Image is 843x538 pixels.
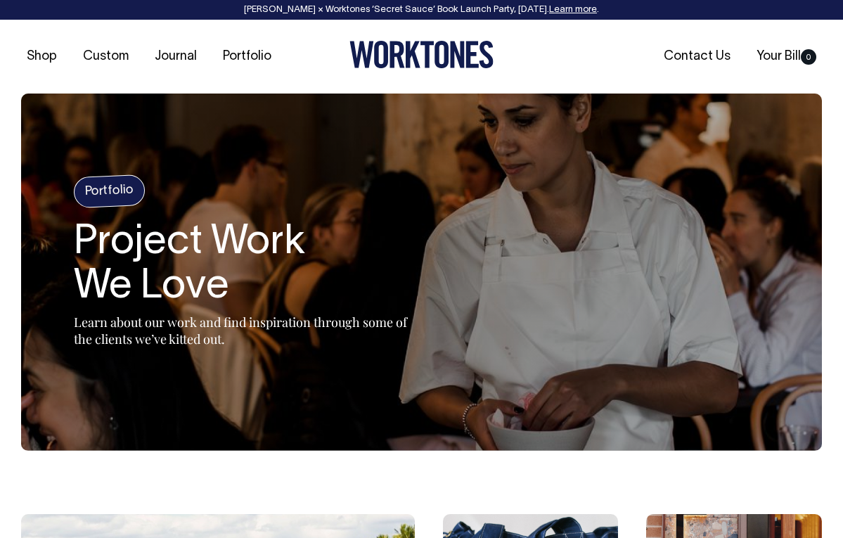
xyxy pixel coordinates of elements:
[149,45,202,68] a: Journal
[73,174,146,208] h4: Portfolio
[801,49,816,65] span: 0
[77,45,134,68] a: Custom
[217,45,277,68] a: Portfolio
[751,45,822,68] a: Your Bill0
[21,45,63,68] a: Shop
[14,5,829,15] div: [PERSON_NAME] × Worktones ‘Secret Sauce’ Book Launch Party, [DATE]. .
[74,314,425,347] p: Learn about our work and find inspiration through some of the clients we’ve kitted out.
[658,45,736,68] a: Contact Us
[549,6,597,14] a: Learn more
[74,221,425,311] h2: Project Work We Love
